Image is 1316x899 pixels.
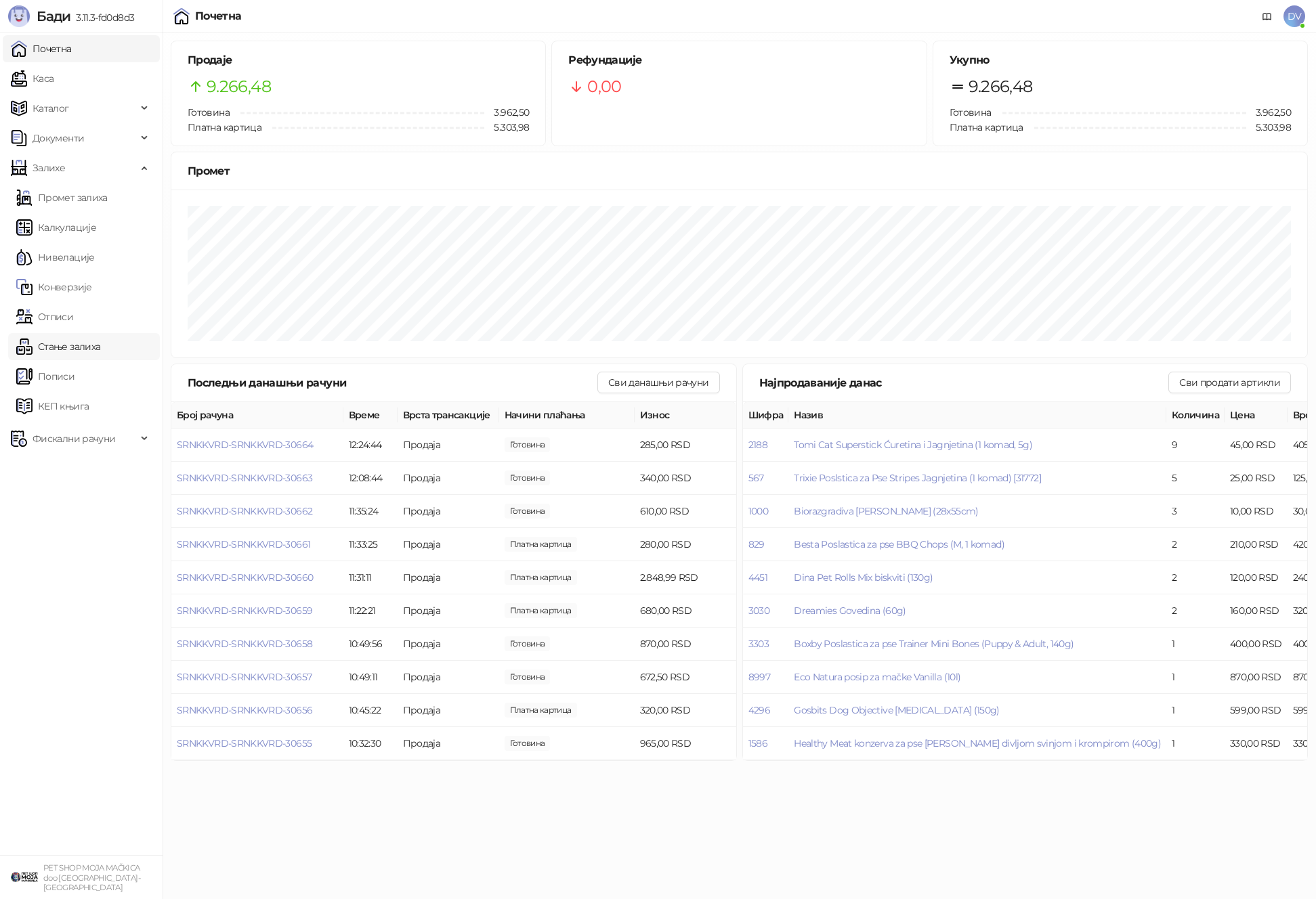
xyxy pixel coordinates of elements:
[11,35,72,62] a: Почетна
[177,704,312,716] button: SRNKKVRD-SRNKKVRD-30656
[1283,5,1305,27] span: DV
[635,628,736,661] td: 870,00 RSD
[177,505,312,517] button: SRNKKVRD-SRNKKVRD-30662
[398,561,499,594] td: Продаја
[1166,661,1225,694] td: 1
[788,402,1166,429] th: Назив
[1225,661,1288,694] td: 870,00 RSD
[188,106,230,118] span: Готовина
[1166,628,1225,661] td: 1
[950,121,1023,133] span: Платна картица
[398,594,499,628] td: Продаја
[1225,694,1288,727] td: 599,00 RSD
[597,372,719,393] button: Сви данашњи рачуни
[635,594,736,628] td: 680,00 RSD
[1168,372,1291,393] button: Сви продати артикли
[748,439,767,451] button: 2188
[1166,429,1225,462] td: 9
[398,694,499,727] td: Продаја
[1166,462,1225,495] td: 5
[16,214,96,241] a: Калкулације
[1225,528,1288,561] td: 210,00 RSD
[568,52,910,68] h5: Рефундације
[177,571,313,584] span: SRNKKVRD-SRNKKVRD-30660
[794,638,1074,650] button: Boxby Poslastica za pse Trainer Mini Bones (Puppy & Adult, 140g)
[177,439,313,451] span: SRNKKVRD-SRNKKVRD-30664
[1166,727,1225,760] td: 1
[748,638,769,650] button: 3303
[505,670,551,684] span: 672,50
[794,505,978,517] button: Biorazgradiva [PERSON_NAME] (28x55cm)
[505,570,577,585] span: 2.848,99
[8,5,30,27] img: Logo
[505,736,551,751] span: 1.000,00
[188,162,1291,179] div: Промет
[1166,402,1225,429] th: Количина
[505,703,577,718] span: 320,00
[33,154,65,181] span: Залихе
[16,393,89,420] a: КЕП књига
[635,495,736,528] td: 610,00 RSD
[794,737,1161,749] button: Healthy Meat konzerva za pse [PERSON_NAME] divljom svinjom i krompirom (400g)
[188,374,597,391] div: Последњи данашњи рачуни
[11,65,54,92] a: Каса
[759,374,1169,391] div: Најпродаваније данас
[505,437,551,452] span: 1.000,00
[207,74,271,100] span: 9.266,48
[1246,105,1291,120] span: 3.962,50
[343,661,398,694] td: 10:49:11
[343,694,398,727] td: 10:45:22
[505,504,551,519] span: 1.000,00
[398,462,499,495] td: Продаја
[16,363,75,390] a: Пописи
[16,184,108,211] a: Промет залиха
[635,402,736,429] th: Износ
[398,727,499,760] td: Продаја
[1166,694,1225,727] td: 1
[177,605,312,617] span: SRNKKVRD-SRNKKVRD-30659
[398,628,499,661] td: Продаја
[794,472,1041,484] span: Trixie Poslstica za Pse Stripes Jagnjetina (1 komad) [31772]
[177,671,312,683] button: SRNKKVRD-SRNKKVRD-30657
[748,704,770,716] button: 4296
[33,95,69,122] span: Каталог
[16,244,95,271] a: Нивелације
[33,125,84,152] span: Документи
[748,472,764,484] button: 567
[748,671,770,683] button: 8997
[484,120,529,135] span: 5.303,98
[188,52,529,68] h5: Продаје
[794,605,906,617] button: Dreamies Govedina (60g)
[177,737,312,749] span: SRNKKVRD-SRNKKVRD-30655
[343,528,398,561] td: 11:33:25
[43,863,140,892] small: PET SHOP MOJA MAČKICA doo [GEOGRAPHIC_DATA]-[GEOGRAPHIC_DATA]
[1225,402,1288,429] th: Цена
[794,704,999,716] button: Gosbits Dog Objective [MEDICAL_DATA] (150g)
[794,538,1004,550] button: Besta Poslastica za pse BBQ Chops (M, 1 komad)
[1225,495,1288,528] td: 10,00 RSD
[635,561,736,594] td: 2.848,99 RSD
[794,571,933,584] button: Dina Pet Rolls Mix biskviti (130g)
[748,605,769,617] button: 3030
[188,121,261,133] span: Платна картица
[748,538,765,550] button: 829
[70,12,134,24] span: 3.11.3-fd0d8d3
[635,661,736,694] td: 672,50 RSD
[177,538,310,550] button: SRNKKVRD-SRNKKVRD-30661
[635,528,736,561] td: 280,00 RSD
[794,439,1032,451] button: Tomi Cat Superstick Ćuretina i Jagnjetina (1 komad, 5g)
[1225,594,1288,628] td: 160,00 RSD
[499,402,635,429] th: Начини плаћања
[484,105,529,120] span: 3.962,50
[1246,120,1291,135] span: 5.303,98
[177,638,312,650] span: SRNKKVRD-SRNKKVRD-30658
[505,636,551,651] span: 870,00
